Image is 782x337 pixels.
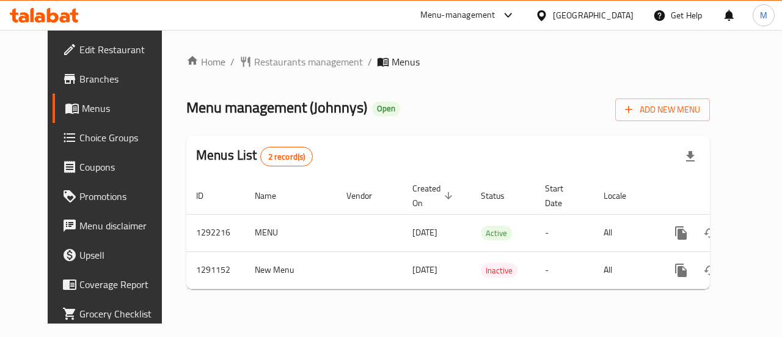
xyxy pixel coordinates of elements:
[186,54,710,69] nav: breadcrumb
[676,142,705,171] div: Export file
[79,189,169,204] span: Promotions
[667,218,696,248] button: more
[79,218,169,233] span: Menu disclaimer
[553,9,634,22] div: [GEOGRAPHIC_DATA]
[53,64,178,94] a: Branches
[604,188,642,203] span: Locale
[79,248,169,262] span: Upsell
[696,256,725,285] button: Change Status
[481,226,512,240] div: Active
[186,251,245,289] td: 1291152
[535,214,594,251] td: -
[79,130,169,145] span: Choice Groups
[372,103,400,114] span: Open
[368,54,372,69] li: /
[372,102,400,116] div: Open
[245,214,337,251] td: MENU
[392,54,420,69] span: Menus
[53,182,178,211] a: Promotions
[481,264,517,278] span: Inactive
[667,256,696,285] button: more
[420,8,495,23] div: Menu-management
[594,251,657,289] td: All
[261,151,313,163] span: 2 record(s)
[79,42,169,57] span: Edit Restaurant
[594,214,657,251] td: All
[53,123,178,152] a: Choice Groups
[412,181,456,210] span: Created On
[260,147,313,166] div: Total records count
[79,306,169,321] span: Grocery Checklist
[196,146,313,166] h2: Menus List
[481,188,521,203] span: Status
[545,181,579,210] span: Start Date
[625,102,700,117] span: Add New Menu
[79,72,169,86] span: Branches
[412,262,437,278] span: [DATE]
[346,188,388,203] span: Vendor
[245,251,337,289] td: New Menu
[53,270,178,299] a: Coverage Report
[82,101,169,116] span: Menus
[186,94,367,121] span: Menu management ( Johnnys )
[79,160,169,174] span: Coupons
[239,54,363,69] a: Restaurants management
[535,251,594,289] td: -
[53,94,178,123] a: Menus
[53,152,178,182] a: Coupons
[255,188,292,203] span: Name
[230,54,235,69] li: /
[53,211,178,240] a: Menu disclaimer
[186,214,245,251] td: 1292216
[53,240,178,270] a: Upsell
[186,54,225,69] a: Home
[254,54,363,69] span: Restaurants management
[696,218,725,248] button: Change Status
[481,226,512,240] span: Active
[412,224,437,240] span: [DATE]
[79,277,169,292] span: Coverage Report
[53,299,178,328] a: Grocery Checklist
[53,35,178,64] a: Edit Restaurant
[196,188,219,203] span: ID
[760,9,767,22] span: M
[615,98,710,121] button: Add New Menu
